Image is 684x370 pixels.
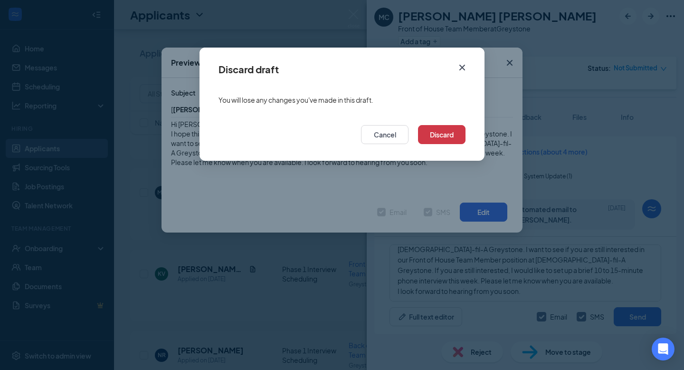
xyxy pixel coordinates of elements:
button: Discard [418,125,465,144]
span: You will lose any changes you've made in this draft. [218,95,373,105]
button: Close [449,48,484,78]
div: Discard draft [218,64,279,75]
button: Cancel [361,125,408,144]
svg: Cross [456,62,468,73]
div: Open Intercom Messenger [652,338,674,360]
